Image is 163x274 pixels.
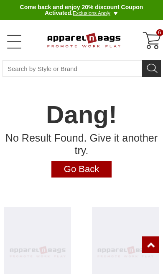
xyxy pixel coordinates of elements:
[6,33,23,50] a: Open Left Menu
[3,60,142,77] input: Search By Style or Brand
[73,10,110,16] a: Exclusions Apply
[140,31,160,51] a: 6
[142,60,161,77] button: Search
[30,26,121,53] img: ApparelnBags.com Official Website
[30,26,125,55] a: ApparelnBags
[51,161,112,178] a: Go Back
[146,61,158,74] img: search icon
